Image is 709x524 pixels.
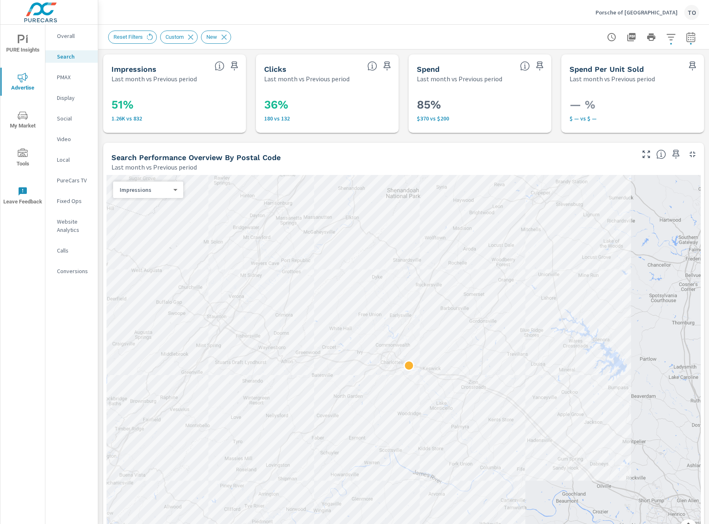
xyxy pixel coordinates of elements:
span: Save this to your personalized report [380,59,394,73]
span: Reset Filters [109,34,148,40]
div: TO [684,5,699,20]
span: The number of times an ad was clicked by a consumer. [367,61,377,71]
p: Impressions [120,186,170,194]
p: $ — vs $ — [570,115,696,122]
span: Save this to your personalized report [533,59,546,73]
span: The number of times an ad was shown on your behalf. [215,61,225,71]
h3: 51% [111,98,238,112]
div: New [201,31,231,44]
div: PureCars TV [45,174,98,186]
span: Save this to your personalized report [686,59,699,73]
span: Custom [161,34,189,40]
div: nav menu [0,25,45,215]
p: Conversions [57,267,91,275]
button: Apply Filters [663,29,679,45]
h5: Spend [417,65,440,73]
p: Last month vs Previous period [264,74,350,84]
button: Select Date Range [683,29,699,45]
div: Display [45,92,98,104]
p: Website Analytics [57,217,91,234]
div: Search [45,50,98,63]
p: Last month vs Previous period [111,74,197,84]
span: My Market [3,111,43,131]
div: Website Analytics [45,215,98,236]
div: PMAX [45,71,98,83]
div: Overall [45,30,98,42]
h3: — % [570,98,696,112]
p: 180 vs 132 [264,115,390,122]
p: PureCars TV [57,176,91,184]
h3: 85% [417,98,543,112]
p: Search [57,52,91,61]
div: Social [45,112,98,125]
h5: Impressions [111,65,156,73]
button: Make Fullscreen [640,148,653,161]
h5: Spend Per Unit Sold [570,65,644,73]
h5: Search Performance Overview By Postal Code [111,153,281,162]
p: Fixed Ops [57,197,91,205]
h3: 36% [264,98,390,112]
span: Advertise [3,73,43,93]
span: New [201,34,222,40]
div: Reset Filters [108,31,157,44]
p: Social [57,114,91,123]
p: Local [57,156,91,164]
p: PMAX [57,73,91,81]
p: Video [57,135,91,143]
h5: Clicks [264,65,286,73]
div: Fixed Ops [45,195,98,207]
button: Print Report [643,29,659,45]
div: Video [45,133,98,145]
span: Save this to your personalized report [228,59,241,73]
p: Last month vs Previous period [111,162,197,172]
p: Porsche of [GEOGRAPHIC_DATA] [596,9,678,16]
span: Tools [3,149,43,169]
span: The amount of money spent on advertising during the period. [520,61,530,71]
p: Calls [57,246,91,255]
button: Minimize Widget [686,148,699,161]
span: Leave Feedback [3,186,43,207]
p: Display [57,94,91,102]
div: Custom [160,31,198,44]
p: Last month vs Previous period [570,74,655,84]
div: Conversions [45,265,98,277]
p: 1,255 vs 832 [111,115,238,122]
span: PURE Insights [3,35,43,55]
span: Save this to your personalized report [669,148,683,161]
p: Overall [57,32,91,40]
p: $370 vs $200 [417,115,543,122]
p: Last month vs Previous period [417,74,502,84]
span: Understand Search performance data by postal code. Individual postal codes can be selected and ex... [656,149,666,159]
div: Local [45,153,98,166]
div: Impressions [113,186,177,194]
div: Calls [45,244,98,257]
